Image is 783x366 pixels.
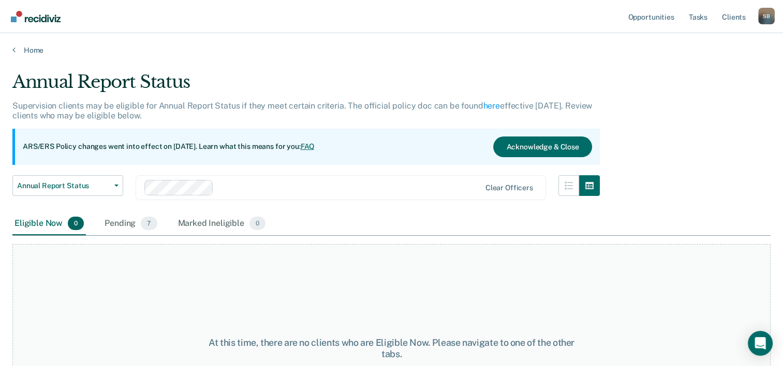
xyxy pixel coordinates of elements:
a: here [483,101,500,111]
span: 7 [141,217,157,230]
div: Annual Report Status [12,71,600,101]
a: FAQ [301,142,315,150]
div: Eligible Now0 [12,212,86,235]
span: 0 [249,217,265,230]
div: Pending7 [102,212,159,235]
p: ARS/ERS Policy changes went into effect on [DATE]. Learn what this means for you: [23,142,315,152]
img: Recidiviz [11,11,61,22]
button: Profile dropdown button [758,8,775,24]
p: Supervision clients may be eligible for Annual Report Status if they meet certain criteria. The o... [12,101,592,120]
div: Clear officers [485,184,533,192]
div: Marked Ineligible0 [176,212,268,235]
button: Annual Report Status [12,175,123,196]
span: 0 [68,217,84,230]
div: At this time, there are no clients who are Eligible Now. Please navigate to one of the other tabs. [202,337,581,359]
a: Home [12,45,771,55]
div: S B [758,8,775,24]
div: Open Intercom Messenger [748,331,773,356]
span: Annual Report Status [17,181,110,190]
button: Acknowledge & Close [493,136,592,157]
